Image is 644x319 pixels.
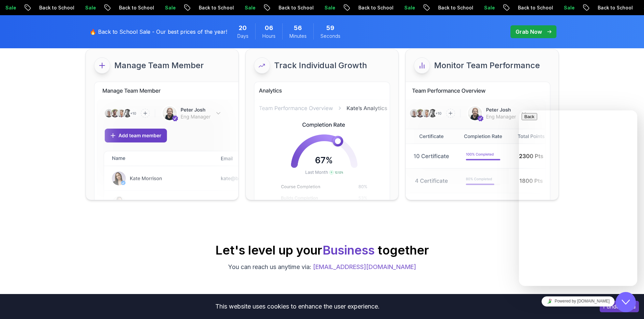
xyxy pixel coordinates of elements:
p: Back to School [192,4,238,11]
span: Business [323,243,375,258]
span: 56 Minutes [294,23,302,33]
p: Sale [159,4,180,11]
p: Manage Team Member [114,60,204,71]
img: business imgs [254,82,390,209]
p: You can reach us anytime via: [228,262,416,272]
p: Back to School [352,4,398,11]
p: Back to School [432,4,478,11]
span: 20 Days [239,23,247,33]
a: [EMAIL_ADDRESS][DOMAIN_NAME] [313,263,416,270]
p: Sale [318,4,340,11]
span: Days [237,33,248,39]
p: Track Individual Growth [274,60,367,71]
p: Sale [478,4,499,11]
p: Back to School [511,4,557,11]
p: Monitor Team Performance [434,60,540,71]
p: 🔥 Back to School Sale - Our best prices of the year! [90,28,227,36]
span: 59 Seconds [326,23,334,33]
iframe: chat widget [519,110,637,286]
span: 6 Hours [265,23,273,33]
iframe: chat widget [616,292,637,312]
p: Sale [79,4,100,11]
p: Sale [238,4,260,11]
p: Sale [398,4,420,11]
div: This website uses cookies to enhance the user experience. [5,299,590,314]
p: Back to School [33,4,79,11]
p: Back to School [591,4,637,11]
img: business imgs [406,82,550,211]
span: Minutes [289,33,307,39]
h2: Let's level up your together [215,243,429,257]
p: Back to School [272,4,318,11]
img: business imgs [94,82,238,211]
span: Hours [262,33,276,39]
p: Grab Now [516,28,542,36]
p: Sale [557,4,579,11]
p: Back to School [113,4,159,11]
iframe: chat widget [519,294,637,309]
span: Seconds [320,33,340,39]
